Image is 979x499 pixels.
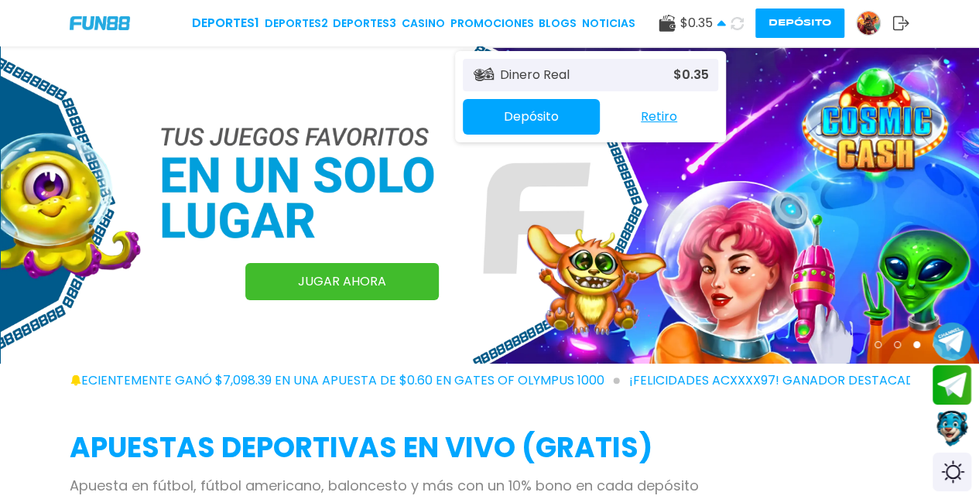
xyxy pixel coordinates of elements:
[933,321,971,361] button: Join telegram channel
[265,15,328,32] a: Deportes2
[600,101,718,133] button: Retiro
[70,427,909,469] h2: APUESTAS DEPORTIVAS EN VIVO (gratis)
[582,15,635,32] a: NOTICIAS
[402,15,445,32] a: CASINO
[933,408,971,449] button: Contact customer service
[463,99,600,135] button: Depósito
[70,475,909,496] p: Apuesta en fútbol, fútbol americano, baloncesto y más con un 10% bono en cada depósito
[755,9,844,38] button: Depósito
[70,16,130,29] img: Company Logo
[933,453,971,491] div: Switch theme
[857,12,880,35] img: Avatar
[333,15,396,32] a: Deportes3
[933,365,971,405] button: Join telegram
[500,66,570,84] p: Dinero Real
[856,11,892,36] a: Avatar
[450,15,534,32] a: Promociones
[680,14,726,32] span: $ 0.35
[245,263,439,300] a: JUGAR AHORA
[673,66,709,84] p: $ 0.35
[539,15,577,32] a: BLOGS
[192,14,259,32] a: Deportes1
